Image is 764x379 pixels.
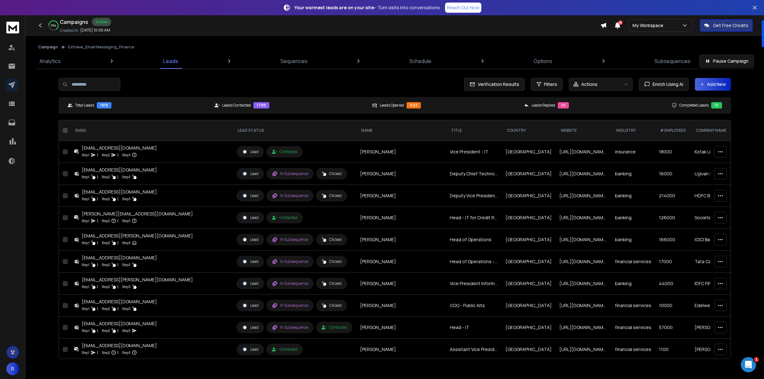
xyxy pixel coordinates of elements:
[82,233,193,239] div: [EMAIL_ADDRESS][PERSON_NAME][DOMAIN_NAME]
[122,196,131,202] p: Step 3
[446,273,502,295] td: Vice President Information Technology
[555,317,611,339] td: [URL][DOMAIN_NAME]
[356,273,446,295] td: [PERSON_NAME]
[82,305,89,312] p: Step 1
[82,218,89,224] p: Step 1
[356,163,446,185] td: [PERSON_NAME]
[122,240,131,246] p: Step 3
[544,81,557,88] span: Filters
[6,362,19,375] button: R
[446,295,502,317] td: COO - Public Alts
[611,251,655,273] td: financial services
[502,251,555,273] td: [GEOGRAPHIC_DATA]
[555,141,611,163] td: [URL][DOMAIN_NAME]
[502,273,555,295] td: [GEOGRAPHIC_DATA]
[97,262,98,268] p: |
[699,55,754,67] button: Pause Campaign
[102,305,110,312] p: Step 2
[82,262,89,268] p: Step 1
[122,349,131,356] p: Step 3
[322,171,342,176] div: Clicked
[97,102,111,109] div: 1818
[272,215,297,220] div: Contacted
[92,18,111,26] div: Active
[242,347,258,352] div: Lead
[82,196,89,202] p: Step 1
[356,295,446,317] td: [PERSON_NAME]
[611,163,655,185] td: banking
[611,273,655,295] td: banking
[272,171,308,177] div: In Subsequence
[446,251,502,273] td: Head of Operations - [GEOGRAPHIC_DATA]
[51,24,56,27] p: 65 %
[446,207,502,229] td: Head - IT for Credit Risk Collection and Distribution
[82,320,157,327] div: [EMAIL_ADDRESS][DOMAIN_NAME]
[651,53,694,69] a: Subsequences
[531,78,562,91] button: Filters
[534,57,552,65] p: Options
[272,325,308,330] div: In Subsequence
[272,347,297,352] div: Contacted
[446,163,502,185] td: Deputy Chief Technology Officer
[102,327,110,334] p: Step 2
[122,284,131,290] p: Step 3
[464,78,525,91] button: Verification Results
[322,237,342,242] div: Clicked
[530,53,556,69] a: Options
[242,193,258,199] div: Lead
[691,317,746,339] td: [PERSON_NAME]
[102,349,110,356] p: Step 2
[356,207,446,229] td: [PERSON_NAME]
[611,120,655,141] th: Industry
[409,57,431,65] p: Schedule
[611,207,655,229] td: banking
[446,229,502,251] td: Head of Operations
[82,277,193,283] div: [EMAIL_ADDRESS][PERSON_NAME][DOMAIN_NAME]
[356,120,446,141] th: NAME
[691,141,746,163] td: Kotak Life
[222,103,251,108] p: Leads Contacted
[117,262,118,268] p: |
[117,152,118,158] p: |
[272,237,308,242] div: In Subsequence
[356,251,446,273] td: [PERSON_NAME]
[272,303,308,308] div: In Subsequence
[655,207,691,229] td: 126000
[581,81,598,88] p: Actions
[356,317,446,339] td: [PERSON_NAME]
[711,102,722,109] div: 15
[356,339,446,361] td: [PERSON_NAME]
[277,53,311,69] a: Sequences
[611,339,655,361] td: financial services
[117,305,118,312] p: |
[655,120,691,141] th: # Employees
[655,339,691,361] td: 1100
[447,4,479,11] p: Reach Out Now
[82,211,193,217] div: [PERSON_NAME][EMAIL_ADDRESS][DOMAIN_NAME]
[502,317,555,339] td: [GEOGRAPHIC_DATA]
[82,255,157,261] div: [EMAIL_ADDRESS][DOMAIN_NAME]
[655,163,691,185] td: 16000
[294,4,374,11] strong: Your warmest leads are on your site
[117,196,118,202] p: |
[502,229,555,251] td: [GEOGRAPHIC_DATA]
[380,103,404,108] p: Leads Opened
[242,259,258,264] div: Lead
[97,240,98,246] p: |
[117,174,118,180] p: |
[322,193,342,198] div: Clicked
[159,53,182,69] a: Leads
[82,284,89,290] p: Step 1
[633,22,666,29] p: My Workspace
[272,149,297,154] div: Contacted
[82,349,89,356] p: Step 1
[38,45,58,50] button: Campaign
[558,102,569,109] div: 10
[102,152,110,158] p: Step 2
[555,339,611,361] td: [URL][DOMAIN_NAME]
[502,339,555,361] td: [GEOGRAPHIC_DATA]
[36,53,65,69] a: Analytics
[242,171,258,177] div: Lead
[655,251,691,273] td: 17000
[82,167,157,173] div: [EMAIL_ADDRESS][DOMAIN_NAME]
